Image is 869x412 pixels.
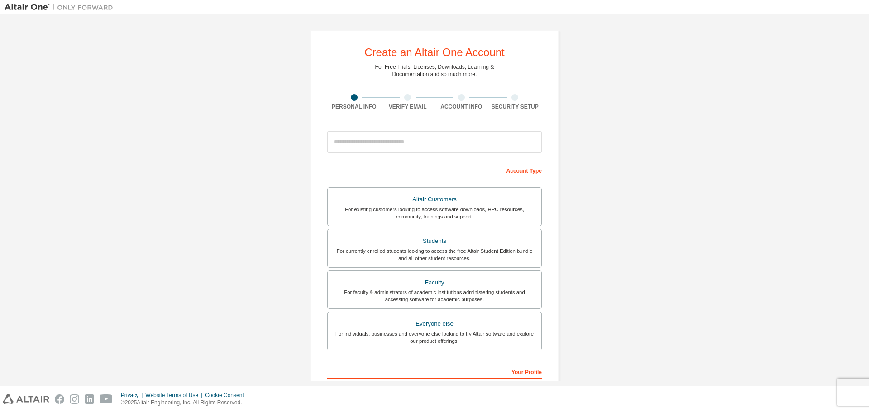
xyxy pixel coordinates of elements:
div: For individuals, businesses and everyone else looking to try Altair software and explore our prod... [333,330,536,345]
div: Altair Customers [333,193,536,206]
div: Create an Altair One Account [364,47,505,58]
div: Cookie Consent [205,392,249,399]
img: instagram.svg [70,394,79,404]
div: For Free Trials, Licenses, Downloads, Learning & Documentation and so much more. [375,63,494,78]
div: For existing customers looking to access software downloads, HPC resources, community, trainings ... [333,206,536,220]
img: youtube.svg [100,394,113,404]
div: For faculty & administrators of academic institutions administering students and accessing softwa... [333,289,536,303]
div: Students [333,235,536,247]
img: facebook.svg [55,394,64,404]
div: For currently enrolled students looking to access the free Altair Student Edition bundle and all ... [333,247,536,262]
div: Privacy [121,392,145,399]
div: Verify Email [381,103,435,110]
div: Your Profile [327,364,542,379]
div: Everyone else [333,317,536,330]
img: Altair One [5,3,118,12]
img: linkedin.svg [85,394,94,404]
p: © 2025 Altair Engineering, Inc. All Rights Reserved. [121,399,249,407]
div: Website Terms of Use [145,392,205,399]
div: Account Type [327,163,542,177]
div: Security Setup [488,103,542,110]
div: Faculty [333,276,536,289]
img: altair_logo.svg [3,394,49,404]
div: Personal Info [327,103,381,110]
div: Account Info [434,103,488,110]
